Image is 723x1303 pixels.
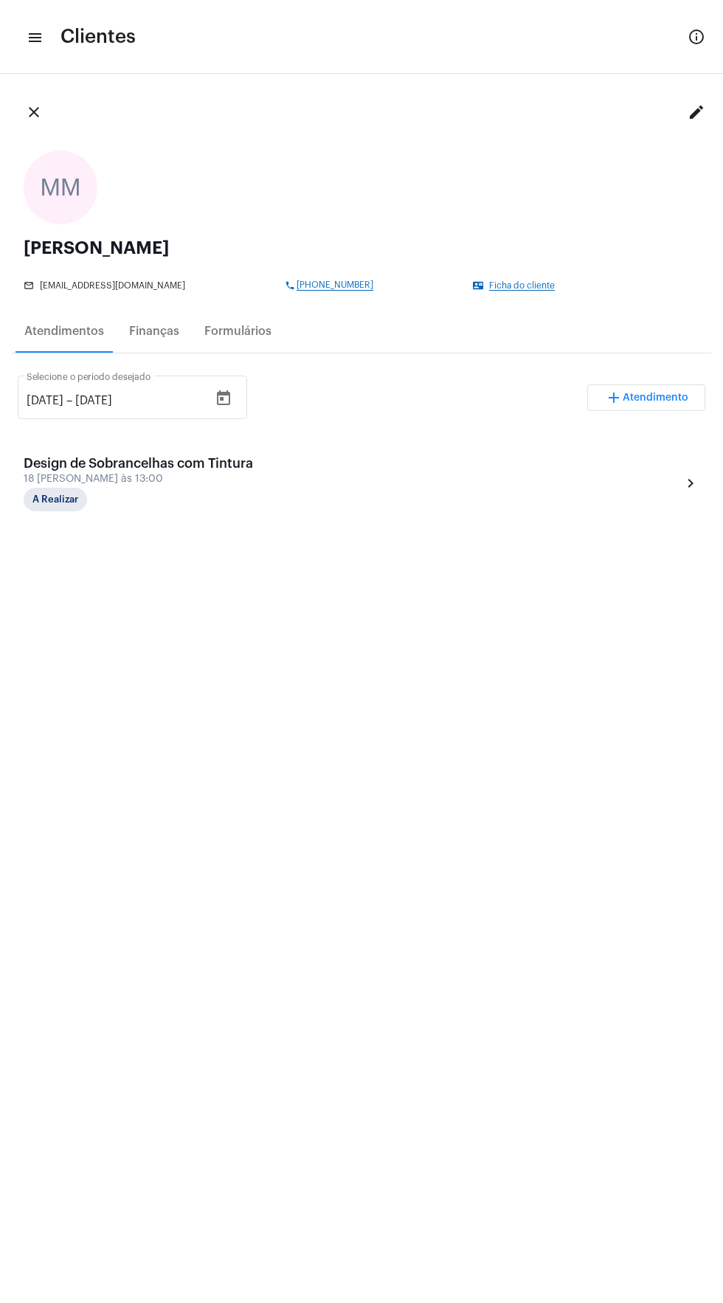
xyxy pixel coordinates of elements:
div: Formulários [204,325,271,338]
mat-icon: chevron_right [682,474,699,492]
input: Data do fim [75,394,164,407]
button: Adicionar Atendimento [587,384,705,411]
mat-icon: contact_mail [473,280,485,291]
div: Design de Sobrancelhas com Tintura [24,456,253,471]
div: 18 [PERSON_NAME] às 13:00 [24,474,253,485]
mat-icon: add [605,389,623,407]
mat-icon: mail_outline [24,280,35,291]
span: [EMAIL_ADDRESS][DOMAIN_NAME] [40,281,185,291]
mat-icon: close [25,103,43,121]
mat-icon: phone [285,280,297,291]
span: [PHONE_NUMBER] [297,280,373,291]
div: Atendimentos [24,325,104,338]
mat-chip: A Realizar [24,488,87,511]
button: Open calendar [209,384,238,413]
mat-icon: Info [688,28,705,46]
mat-icon: sidenav icon [27,29,41,46]
div: [PERSON_NAME] [24,239,699,257]
span: – [66,394,72,407]
div: Finanças [129,325,179,338]
button: Info [682,22,711,52]
span: Atendimento [623,393,688,403]
div: MM [24,151,97,224]
span: Clientes [60,25,136,49]
input: Data de início [27,394,63,407]
span: Ficha do cliente [489,281,555,291]
mat-icon: edit [688,103,705,121]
